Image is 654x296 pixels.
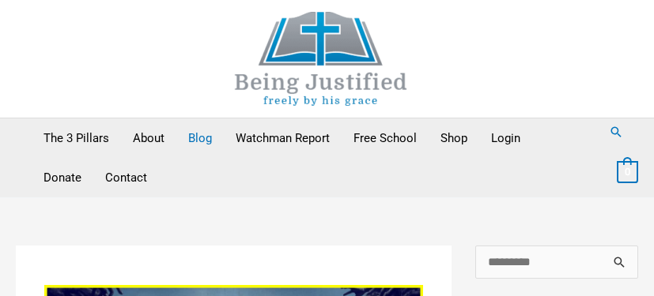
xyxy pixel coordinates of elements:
[202,12,440,106] img: Being Justified
[224,118,342,158] a: Watchman Report
[121,118,176,158] a: About
[32,118,593,197] nav: Primary Site Navigation
[617,164,638,178] a: View Shopping Cart, empty
[609,125,623,139] a: Search button
[32,158,93,197] a: Donate
[342,118,429,158] a: Free School
[32,118,121,158] a: The 3 Pillars
[479,118,532,158] a: Login
[625,166,630,178] span: 0
[93,158,159,197] a: Contact
[176,118,224,158] a: Blog
[429,118,479,158] a: Shop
